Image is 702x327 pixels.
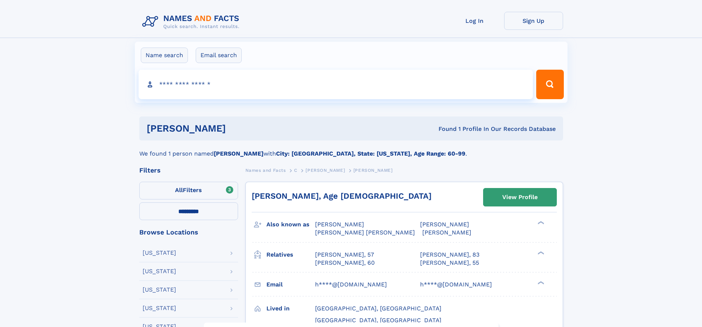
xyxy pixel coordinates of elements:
[139,167,238,174] div: Filters
[422,229,471,236] span: [PERSON_NAME]
[536,70,563,99] button: Search Button
[305,168,345,173] span: [PERSON_NAME]
[196,48,242,63] label: Email search
[276,150,465,157] b: City: [GEOGRAPHIC_DATA], State: [US_STATE], Age Range: 60-99
[143,250,176,256] div: [US_STATE]
[420,259,479,267] a: [PERSON_NAME], 55
[315,229,415,236] span: [PERSON_NAME] [PERSON_NAME]
[315,251,374,259] a: [PERSON_NAME], 57
[353,168,393,173] span: [PERSON_NAME]
[420,221,469,228] span: [PERSON_NAME]
[315,317,441,324] span: [GEOGRAPHIC_DATA], [GEOGRAPHIC_DATA]
[294,168,297,173] span: C
[139,182,238,199] label: Filters
[143,305,176,311] div: [US_STATE]
[305,166,345,175] a: [PERSON_NAME]
[536,250,545,255] div: ❯
[139,140,563,158] div: We found 1 person named with .
[147,124,332,133] h1: [PERSON_NAME]
[315,259,375,267] a: [PERSON_NAME], 60
[266,278,315,291] h3: Email
[445,12,504,30] a: Log In
[536,220,545,225] div: ❯
[143,268,176,274] div: [US_STATE]
[141,48,188,63] label: Name search
[266,218,315,231] h3: Also known as
[315,305,441,312] span: [GEOGRAPHIC_DATA], [GEOGRAPHIC_DATA]
[214,150,263,157] b: [PERSON_NAME]
[139,229,238,236] div: Browse Locations
[420,251,479,259] a: [PERSON_NAME], 83
[536,280,545,285] div: ❯
[245,166,286,175] a: Names and Facts
[502,189,538,206] div: View Profile
[139,12,245,32] img: Logo Names and Facts
[483,188,556,206] a: View Profile
[143,287,176,293] div: [US_STATE]
[175,187,183,194] span: All
[315,221,364,228] span: [PERSON_NAME]
[504,12,563,30] a: Sign Up
[252,191,432,201] a: [PERSON_NAME], Age [DEMOGRAPHIC_DATA]
[332,125,556,133] div: Found 1 Profile In Our Records Database
[294,166,297,175] a: C
[266,248,315,261] h3: Relatives
[266,302,315,315] h3: Lived in
[139,70,533,99] input: search input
